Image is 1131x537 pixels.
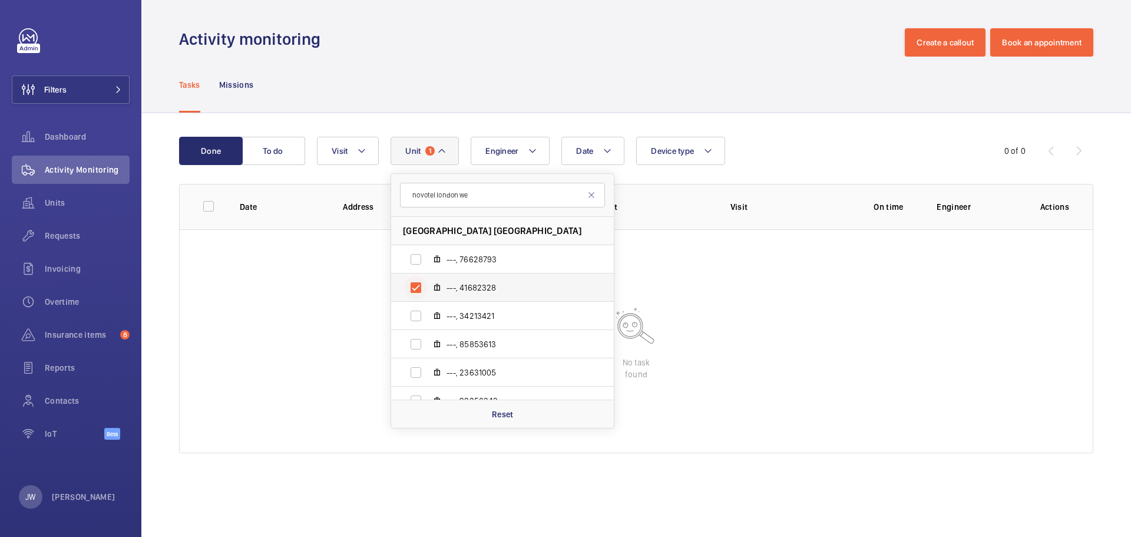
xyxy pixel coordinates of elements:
span: ---, 92256343 [447,395,583,407]
span: Date [576,146,593,156]
span: Filters [44,84,67,95]
div: 0 of 0 [1004,145,1026,157]
p: [PERSON_NAME] [52,491,115,503]
button: To do [242,137,305,165]
span: Contacts [45,395,130,407]
h1: Activity monitoring [179,28,328,50]
span: IoT [45,428,104,440]
span: ---, 76628793 [447,253,583,265]
p: Address [343,201,582,213]
p: Missions [219,79,254,91]
span: Overtime [45,296,130,308]
p: Tasks [179,79,200,91]
button: Date [561,137,624,165]
span: Reports [45,362,130,374]
p: Date [240,201,324,213]
input: Search by unit or address [400,183,605,207]
span: ---, 41682328 [447,282,583,294]
span: 8 [120,330,130,340]
span: ---, 23631005 [447,367,583,378]
span: 1 [425,146,435,156]
button: Device type [636,137,725,165]
span: Units [45,197,130,209]
button: Create a callout [905,28,986,57]
span: ---, 85853613 [447,338,583,350]
button: Done [179,137,243,165]
span: Engineer [485,146,518,156]
p: JW [25,491,35,503]
span: Visit [332,146,348,156]
button: Engineer [471,137,550,165]
p: On time [859,201,918,213]
span: ---, 34213421 [447,310,583,322]
p: Reset [492,408,514,420]
span: Activity Monitoring [45,164,130,176]
span: Unit [405,146,421,156]
span: [GEOGRAPHIC_DATA] [GEOGRAPHIC_DATA] [403,225,581,237]
button: Book an appointment [990,28,1093,57]
p: Actions [1040,201,1069,213]
span: Requests [45,230,130,242]
span: Beta [104,428,120,440]
span: Insurance items [45,329,115,341]
p: Engineer [937,201,1021,213]
span: Invoicing [45,263,130,275]
p: Visit [730,201,841,213]
button: Visit [317,137,379,165]
button: Unit1 [391,137,459,165]
span: Dashboard [45,131,130,143]
p: No task found [623,357,650,380]
button: Filters [12,75,130,104]
p: Unit [601,201,712,213]
span: Device type [651,146,694,156]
